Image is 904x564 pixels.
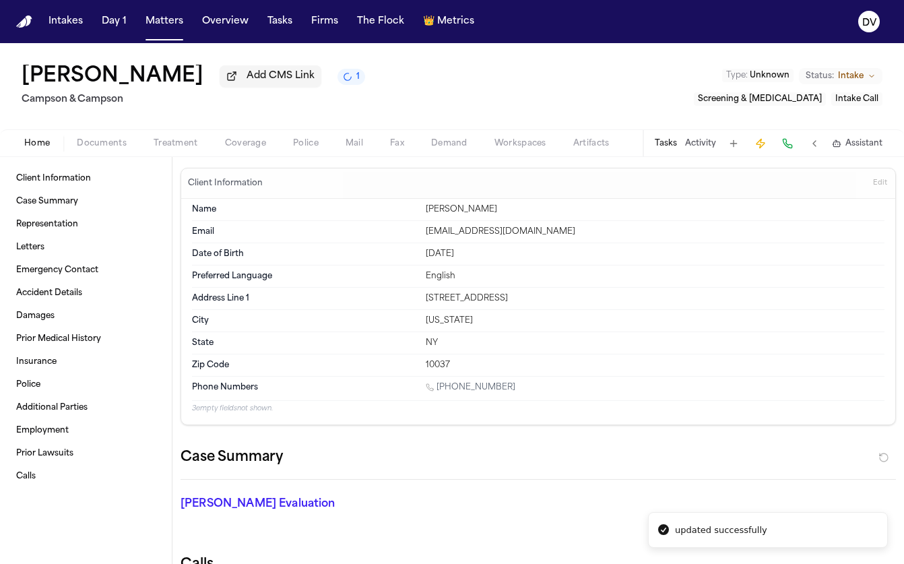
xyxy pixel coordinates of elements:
[831,92,882,106] button: Edit service: Intake Call
[390,138,404,149] span: Fax
[426,226,884,237] div: [EMAIL_ADDRESS][DOMAIN_NAME]
[431,138,467,149] span: Demand
[494,138,546,149] span: Workspaces
[832,138,882,149] button: Assistant
[11,397,161,418] a: Additional Parties
[140,9,189,34] button: Matters
[16,196,78,207] span: Case Summary
[43,9,88,34] button: Intakes
[426,249,884,259] div: [DATE]
[862,18,877,28] text: DV
[192,315,418,326] dt: City
[192,360,418,371] dt: Zip Code
[352,9,410,34] button: The Flock
[675,524,767,537] div: updated successfully
[873,179,887,188] span: Edit
[437,15,474,28] span: Metrics
[655,138,677,149] button: Tasks
[750,71,789,80] span: Unknown
[24,138,50,149] span: Home
[426,382,515,393] a: Call 1 (917) 447-1096
[845,138,882,149] span: Assistant
[11,259,161,281] a: Emergency Contact
[192,271,418,282] dt: Preferred Language
[192,204,418,215] dt: Name
[426,271,884,282] div: English
[192,404,884,414] p: 3 empty fields not shown.
[192,293,418,304] dt: Address Line 1
[724,134,743,153] button: Add Task
[185,178,265,189] h3: Client Information
[192,382,258,393] span: Phone Numbers
[181,447,283,468] h2: Case Summary
[16,242,44,253] span: Letters
[192,338,418,348] dt: State
[220,65,321,87] button: Add CMS Link
[22,92,365,108] h2: Campson & Campson
[16,425,69,436] span: Employment
[835,95,878,103] span: Intake Call
[751,134,770,153] button: Create Immediate Task
[16,288,82,299] span: Accident Details
[11,328,161,350] a: Prior Medical History
[11,443,161,464] a: Prior Lawsuits
[11,168,161,189] a: Client Information
[192,226,418,237] dt: Email
[11,237,161,258] a: Letters
[16,402,88,413] span: Additional Parties
[426,293,884,304] div: [STREET_ADDRESS]
[16,334,101,344] span: Prior Medical History
[77,138,127,149] span: Documents
[16,448,73,459] span: Prior Lawsuits
[799,68,882,84] button: Change status from Intake
[96,9,132,34] button: Day 1
[16,265,98,276] span: Emergency Contact
[11,351,161,373] a: Insurance
[346,138,363,149] span: Mail
[11,305,161,327] a: Damages
[192,249,418,259] dt: Date of Birth
[11,214,161,235] a: Representation
[726,71,748,80] span: Type :
[247,69,315,83] span: Add CMS Link
[16,356,57,367] span: Insurance
[197,9,254,34] button: Overview
[22,65,203,89] button: Edit matter name
[869,173,891,194] button: Edit
[426,315,884,326] div: [US_STATE]
[11,420,161,441] a: Employment
[806,71,834,82] span: Status:
[11,466,161,487] a: Calls
[262,9,298,34] button: Tasks
[722,69,794,82] button: Edit Type: Unknown
[293,138,319,149] span: Police
[22,65,203,89] h1: [PERSON_NAME]
[306,9,344,34] button: Firms
[16,15,32,28] a: Home
[698,95,822,103] span: Screening & [MEDICAL_DATA]
[426,204,884,215] div: [PERSON_NAME]
[11,282,161,304] a: Accident Details
[838,71,864,82] span: Intake
[694,92,826,106] button: Edit service: Screening & Retainer
[685,138,716,149] button: Activity
[337,69,365,85] button: 1 active task
[356,71,360,82] span: 1
[16,173,91,184] span: Client Information
[154,138,198,149] span: Treatment
[11,191,161,212] a: Case Summary
[778,134,797,153] button: Make a Call
[225,138,266,149] span: Coverage
[426,360,884,371] div: 10037
[418,9,480,34] button: crownMetrics
[16,219,78,230] span: Representation
[426,338,884,348] div: NY
[11,374,161,396] a: Police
